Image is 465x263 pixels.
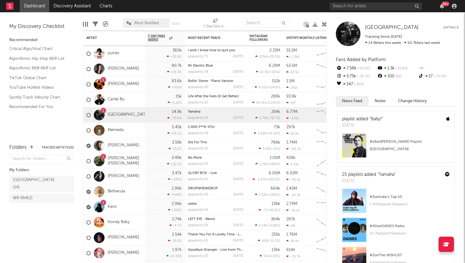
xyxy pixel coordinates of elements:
[93,15,98,33] div: Filters
[188,141,207,144] a: Die For This
[86,36,133,40] div: Artist
[188,70,208,74] div: popularity: 78
[13,176,56,191] div: [GEOGRAPHIC_DATA] ( 14 )
[233,193,243,196] div: [DATE]
[264,255,270,258] span: 544
[286,125,295,129] div: 297k
[269,64,280,68] div: 6.29M
[259,163,267,166] span: 1.25k
[255,85,280,89] div: ( )
[188,202,243,206] div: sober
[259,193,267,197] span: 1.02k
[286,224,296,228] div: 13k
[262,239,268,243] span: 548
[377,72,418,80] div: 100
[252,101,280,105] div: ( )
[9,84,68,91] a: YouTube Hottest Videos
[188,95,243,98] div: Life After the Feds (It Get Better)
[134,21,159,25] span: Most Notified
[442,2,449,6] div: 99 +
[258,239,280,243] div: ( )
[286,110,297,114] div: 6.77M
[249,34,271,42] div: Instagram Followers
[365,41,440,45] span: 50.7k fans last week
[286,171,298,175] div: 6.92M
[188,110,243,114] div: Yamaha
[188,208,208,212] div: popularity: 54
[263,209,266,212] span: -7
[172,248,182,252] div: 1.97k
[188,172,217,175] a: GLORY BOX - Live
[271,255,279,258] span: +19 %
[314,123,342,138] svg: Chart title
[188,172,243,175] div: GLORY BOX - Live
[286,178,300,182] div: -34.5k
[286,217,295,221] div: 287k
[263,147,271,151] span: 3.15k
[440,4,444,9] button: 99+
[370,193,450,201] div: # 3 on Indie's Top 50
[9,55,68,62] a: Algorithmic Hip-Hop A&R List
[314,215,342,230] svg: Chart title
[356,75,370,78] span: -78.7 %
[167,70,182,74] div: +16.3 %
[256,101,265,105] span: 14.4k
[286,202,297,206] div: 2.79M
[233,86,243,89] div: [DATE]
[188,147,208,150] div: popularity: 55
[176,95,182,99] div: 15k
[188,162,208,166] div: popularity: 53
[365,35,402,39] span: Tracking Since: [DATE]
[268,193,279,197] span: +286 %
[271,110,280,114] div: 254k
[172,233,182,237] div: 2.54k
[172,125,182,129] div: 5.45k
[271,95,280,99] div: 288k
[9,23,74,30] div: My Discovery Checklist
[148,34,168,42] span: 7-Day Fans Added
[167,162,182,166] div: +22.3 %
[233,147,243,150] div: [DATE]
[9,103,68,110] a: Recommended For You
[188,254,208,258] div: popularity: 20
[286,141,297,145] div: 1.74M
[233,101,243,104] div: [DATE]
[172,156,182,160] div: 3.49k
[370,201,450,208] div: 1.97M playlist followers
[188,248,278,252] a: Goodbye Stranger - Live from The [GEOGRAPHIC_DATA]
[418,72,459,80] div: 17
[270,156,280,160] div: 1.01M
[172,217,182,221] div: 2.74k
[272,248,280,252] div: 136k
[172,141,182,145] div: 3.59k
[172,79,182,83] div: 83.6k
[370,138,450,153] div: # 18 on [PERSON_NAME] Playlist ([GEOGRAPHIC_DATA])
[255,55,280,59] div: ( )
[188,233,278,236] a: Thank You For A Lovely Time - [PERSON_NAME] Version
[342,122,383,129] div: [DATE]
[188,156,243,160] div: No More
[286,208,300,212] div: -51.1k
[259,147,280,151] div: ( )
[314,153,342,169] svg: Chart title
[336,57,386,62] span: Fans Added by Platform
[167,55,182,59] div: +35.9 %
[83,15,88,33] div: Edit Columns
[188,248,243,252] div: Goodbye Stranger - Live from The El Rey Theatre
[9,144,27,151] div: Folders
[233,254,243,258] div: [DATE]
[260,254,280,258] div: ( )
[169,147,182,151] div: -15.1 %
[188,132,209,135] div: popularity: 48
[314,199,342,215] svg: Chart title
[272,202,280,206] div: 138k
[243,18,289,28] input: Search...
[336,72,377,80] div: 5.75k
[370,252,450,259] div: # 2 on The WISHLIST
[370,222,450,230] div: # 40 on DAISIES Radio
[418,64,459,72] div: --
[269,171,280,175] div: 6.05M
[9,194,74,203] a: WR R&B(2)
[188,110,201,114] a: Yamaha
[108,220,129,225] a: Honey Bxby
